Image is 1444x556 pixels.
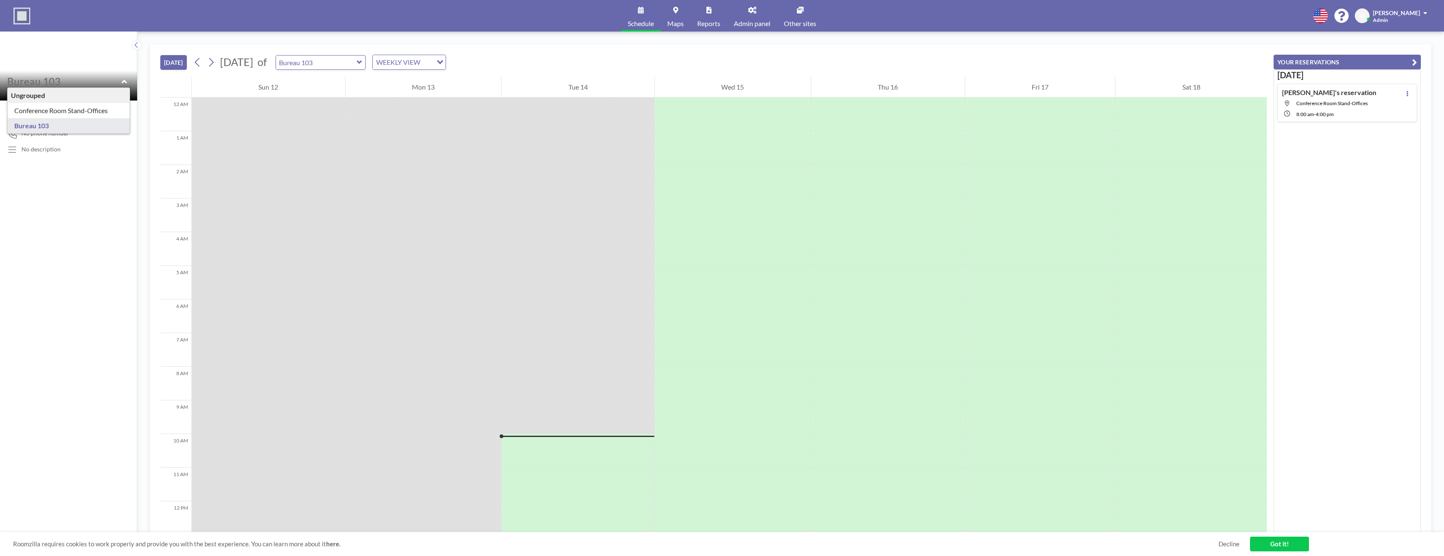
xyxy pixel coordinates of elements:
span: Floor: - [7,88,28,96]
div: 10 AM [160,434,191,468]
span: Admin [1373,17,1388,23]
span: [PERSON_NAME] [1373,9,1420,16]
img: organization-logo [13,8,30,24]
input: Bureau 103 [7,75,122,87]
div: 12 AM [160,98,191,131]
span: Reports [697,20,720,27]
span: [DATE] [220,56,253,68]
span: Schedule [628,20,654,27]
span: Other sites [784,20,816,27]
div: Mon 13 [345,77,502,98]
div: 9 AM [160,400,191,434]
h4: [PERSON_NAME]'s reservation [1282,88,1376,97]
span: WEEKLY VIEW [374,57,422,68]
span: Maps [667,20,684,27]
div: 3 AM [160,199,191,232]
a: here. [326,540,340,548]
span: of [257,56,267,69]
div: 8 AM [160,367,191,400]
div: Conference Room Stand-Offices [8,103,130,118]
div: 6 AM [160,299,191,333]
div: 7 AM [160,333,191,367]
span: 4:00 PM [1316,111,1334,117]
div: Ungrouped [8,88,130,103]
div: Bureau 103 [8,118,130,133]
h3: [DATE] [1277,70,1417,80]
span: Roomzilla requires cookies to work properly and provide you with the best experience. You can lea... [13,540,1218,548]
button: [DATE] [160,55,187,70]
div: Thu 16 [811,77,965,98]
a: Got it! [1250,537,1309,551]
span: Conference Room Stand-Offices [1296,100,1368,106]
div: Sat 18 [1115,77,1267,98]
div: 1 AM [160,131,191,165]
div: Search for option [373,55,446,69]
button: YOUR RESERVATIONS [1274,55,1421,69]
input: Bureau 103 [276,56,357,69]
div: 2 AM [160,165,191,199]
input: Search for option [423,57,432,68]
span: 8:00 AM [1296,111,1314,117]
div: Tue 14 [502,77,654,98]
div: Fri 17 [965,77,1115,98]
div: 12 PM [160,501,191,535]
div: No description [21,146,61,153]
div: 11 AM [160,468,191,501]
div: 5 AM [160,266,191,299]
div: Sun 12 [192,77,345,98]
span: SF [1359,12,1366,20]
a: Decline [1218,540,1240,548]
div: 4 AM [160,232,191,266]
div: Wed 15 [655,77,811,98]
span: Admin panel [734,20,770,27]
span: - [1314,111,1316,117]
